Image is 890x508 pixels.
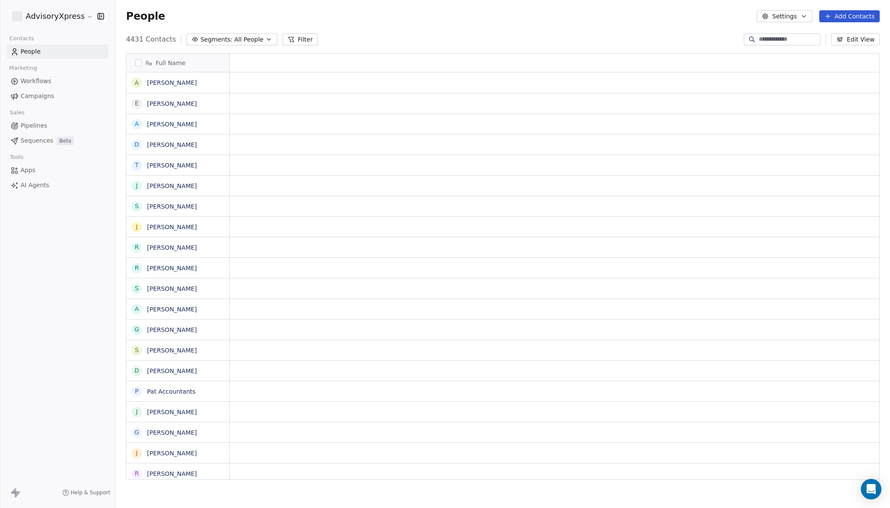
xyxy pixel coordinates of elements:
div: Full Name [126,54,229,72]
a: [PERSON_NAME] [147,409,197,415]
a: [PERSON_NAME] [147,450,197,457]
a: [PERSON_NAME] [147,121,197,128]
span: People [21,47,41,56]
a: [PERSON_NAME] [147,265,197,272]
a: Help & Support [62,489,110,496]
button: AdvisoryXpress [10,9,91,24]
a: People [7,45,108,59]
span: 4431 Contacts [126,34,176,45]
a: [PERSON_NAME] [147,182,197,189]
a: SequencesBeta [7,134,108,148]
div: J [136,181,138,190]
span: People [126,10,165,23]
a: [PERSON_NAME] [147,203,197,210]
a: [PERSON_NAME] [147,79,197,86]
div: G [135,325,139,334]
a: [PERSON_NAME] [147,306,197,313]
span: Help & Support [71,489,110,496]
button: Filter [283,33,318,45]
span: Full Name [156,59,186,67]
a: [PERSON_NAME] [147,244,197,251]
div: Open Intercom Messenger [861,479,881,499]
div: J [136,407,138,416]
div: S [135,346,139,355]
div: P [135,387,138,396]
div: R [135,469,139,478]
a: Campaigns [7,89,108,103]
div: S [135,202,139,211]
div: D [135,140,139,149]
a: Pipelines [7,119,108,133]
a: [PERSON_NAME] [147,224,197,230]
button: Edit View [831,33,880,45]
div: A [135,78,139,87]
button: Settings [757,10,812,22]
a: [PERSON_NAME] [147,368,197,374]
a: [PERSON_NAME] [147,470,197,477]
span: Contacts [6,32,38,45]
div: R [135,263,139,272]
button: Add Contacts [819,10,880,22]
div: J [136,222,138,231]
span: Campaigns [21,92,54,101]
div: J [136,448,138,457]
span: Sequences [21,136,53,145]
a: Pat Accountants [147,388,195,395]
span: AdvisoryXpress [26,11,84,22]
a: [PERSON_NAME] [147,285,197,292]
div: A [135,120,139,128]
a: [PERSON_NAME] [147,429,197,436]
a: AI Agents [7,178,108,192]
span: Beta [57,137,74,145]
div: D [135,366,139,375]
div: S [135,284,139,293]
span: Pipelines [21,121,47,130]
span: All People [234,35,263,44]
a: Workflows [7,74,108,88]
a: [PERSON_NAME] [147,326,197,333]
a: [PERSON_NAME] [147,141,197,148]
span: Segments: [200,35,232,44]
span: Sales [6,106,28,119]
span: Tools [6,151,27,164]
a: Apps [7,163,108,177]
span: AI Agents [21,181,49,190]
div: T [135,161,139,170]
div: A [135,305,139,314]
div: grid [126,72,230,480]
div: E [135,99,139,108]
span: Apps [21,166,36,175]
a: [PERSON_NAME] [147,347,197,354]
span: Workflows [21,77,51,86]
div: G [135,428,139,437]
a: [PERSON_NAME] [147,100,197,107]
span: Marketing [6,62,41,75]
div: R [135,243,139,252]
a: [PERSON_NAME] [147,162,197,169]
